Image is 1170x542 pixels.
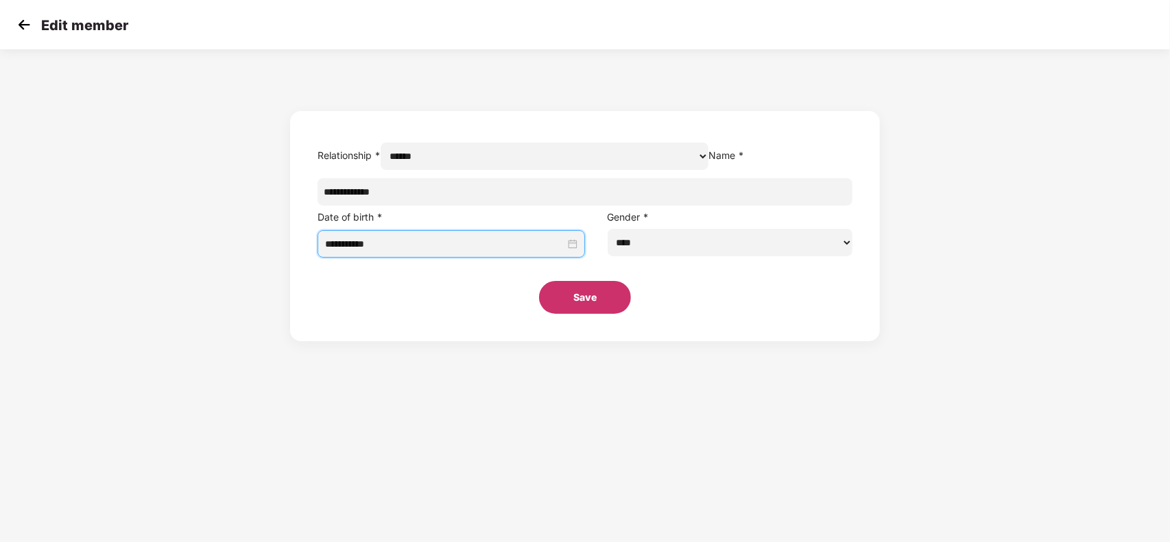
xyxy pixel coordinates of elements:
p: Edit member [41,17,128,34]
label: Name * [708,149,744,161]
label: Relationship * [318,149,381,161]
button: Save [539,281,631,314]
img: svg+xml;base64,PHN2ZyB4bWxucz0iaHR0cDovL3d3dy53My5vcmcvMjAwMC9zdmciIHdpZHRoPSIzMCIgaGVpZ2h0PSIzMC... [14,14,34,35]
label: Date of birth * [318,211,383,223]
label: Gender * [608,211,649,223]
